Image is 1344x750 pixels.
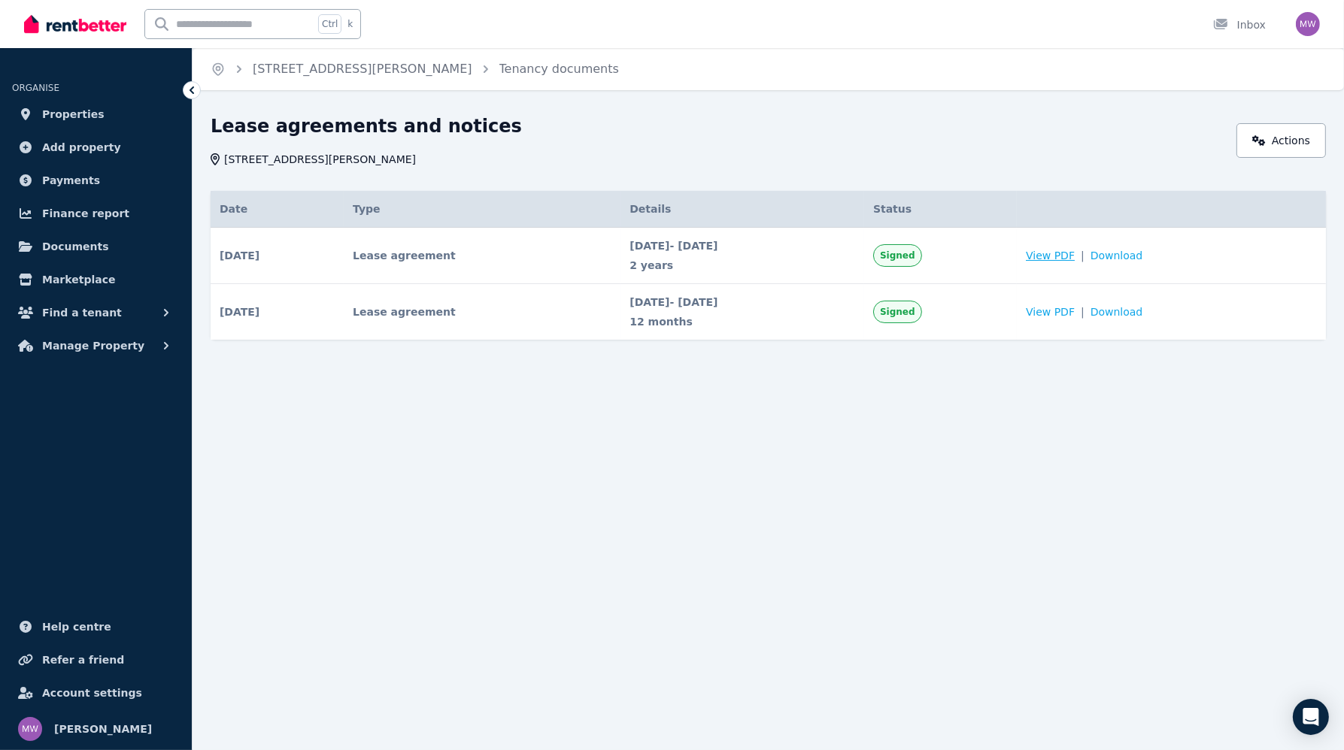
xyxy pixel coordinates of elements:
[12,83,59,93] span: ORGANISE
[24,13,126,35] img: RentBetter
[12,198,180,228] a: Finance report
[1081,304,1085,319] span: |
[880,306,915,318] span: Signed
[12,165,180,195] a: Payments
[1236,123,1326,158] a: Actions
[12,298,180,328] button: Find a tenant
[42,271,115,289] span: Marketplace
[12,645,180,675] a: Refer a friend
[12,678,180,708] a: Account settings
[12,612,180,642] a: Help centre
[1026,248,1075,263] span: View PDF
[1213,17,1266,32] div: Inbox
[12,231,180,262] a: Documents
[42,684,142,702] span: Account settings
[630,314,855,329] span: 12 months
[12,331,180,361] button: Manage Property
[42,171,100,189] span: Payments
[12,99,180,129] a: Properties
[880,249,915,262] span: Signed
[620,191,864,228] th: Details
[211,191,344,228] th: Date
[18,717,42,741] img: May Wong
[1091,304,1143,319] span: Download
[211,114,522,138] h1: Lease agreements and notices
[42,651,124,669] span: Refer a friend
[344,284,620,340] td: Lease agreement
[630,238,855,253] span: [DATE] - [DATE]
[1296,12,1320,36] img: May Wong
[12,132,180,162] a: Add property
[630,295,855,310] span: [DATE] - [DATE]
[42,304,122,322] span: Find a tenant
[54,720,152,738] span: [PERSON_NAME]
[253,62,472,76] a: [STREET_ADDRESS][PERSON_NAME]
[220,304,259,319] span: [DATE]
[42,105,105,123] span: Properties
[220,248,259,263] span: [DATE]
[1293,699,1329,735] div: Open Intercom Messenger
[1026,304,1075,319] span: View PDF
[347,18,353,30] span: k
[499,62,619,76] a: Tenancy documents
[42,138,121,156] span: Add property
[1091,248,1143,263] span: Download
[42,337,144,355] span: Manage Property
[864,191,1017,228] th: Status
[344,191,620,228] th: Type
[12,265,180,295] a: Marketplace
[42,618,111,636] span: Help centre
[193,48,637,90] nav: Breadcrumb
[344,228,620,284] td: Lease agreement
[42,204,129,222] span: Finance report
[1081,248,1085,263] span: |
[42,237,109,256] span: Documents
[224,152,416,167] span: [STREET_ADDRESS][PERSON_NAME]
[318,14,341,34] span: Ctrl
[630,258,855,273] span: 2 years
